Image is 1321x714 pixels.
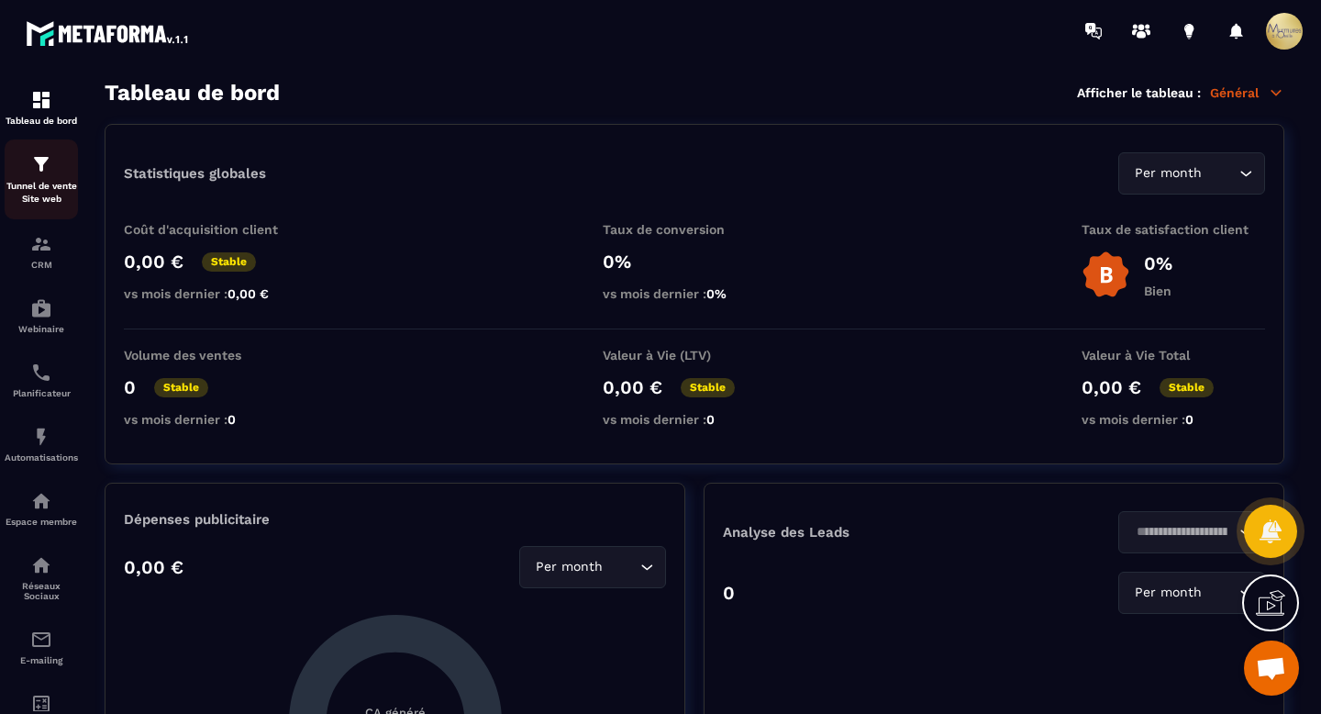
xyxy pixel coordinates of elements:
p: Stable [1160,378,1214,397]
img: formation [30,153,52,175]
p: 0 [124,376,136,398]
span: Per month [1130,583,1205,603]
p: 0,00 € [124,251,183,273]
p: Tableau de bord [5,116,78,126]
span: Per month [1130,163,1205,184]
input: Search for option [1205,163,1235,184]
input: Search for option [1205,583,1235,603]
p: vs mois dernier : [1082,412,1265,427]
a: schedulerschedulerPlanificateur [5,348,78,412]
a: formationformationCRM [5,219,78,284]
div: Search for option [1118,511,1265,553]
p: Dépenses publicitaire [124,511,666,528]
p: Réseaux Sociaux [5,581,78,601]
p: 0% [603,251,786,273]
img: formation [30,233,52,255]
p: 0,00 € [603,376,662,398]
a: social-networksocial-networkRéseaux Sociaux [5,541,78,615]
span: 0 [228,412,236,427]
p: vs mois dernier : [124,286,307,301]
p: Analyse des Leads [723,524,994,541]
p: 0,00 € [1082,376,1141,398]
img: formation [30,89,52,111]
p: Afficher le tableau : [1077,85,1201,100]
p: vs mois dernier : [124,412,307,427]
h3: Tableau de bord [105,80,280,106]
p: Coût d'acquisition client [124,222,307,237]
span: 0,00 € [228,286,269,301]
p: Général [1210,84,1284,101]
p: Webinaire [5,324,78,334]
p: 0% [1144,252,1172,274]
p: Automatisations [5,452,78,463]
span: 0 [1185,412,1193,427]
a: emailemailE-mailing [5,615,78,679]
p: 0,00 € [124,556,183,578]
p: 0 [723,582,735,604]
p: Planificateur [5,388,78,398]
a: automationsautomationsWebinaire [5,284,78,348]
p: CRM [5,260,78,270]
span: 0 [706,412,715,427]
span: 0% [706,286,727,301]
p: Bien [1144,284,1172,298]
img: logo [26,17,191,50]
a: automationsautomationsAutomatisations [5,412,78,476]
img: scheduler [30,362,52,384]
input: Search for option [606,557,636,577]
div: Search for option [1118,152,1265,195]
p: Valeur à Vie (LTV) [603,348,786,363]
p: Taux de conversion [603,222,786,237]
img: automations [30,426,52,448]
p: Stable [681,378,735,397]
img: automations [30,490,52,512]
p: Taux de satisfaction client [1082,222,1265,237]
p: Statistiques globales [124,165,266,182]
p: vs mois dernier : [603,412,786,427]
p: Valeur à Vie Total [1082,348,1265,363]
a: formationformationTableau de bord [5,75,78,139]
img: b-badge-o.b3b20ee6.svg [1082,251,1130,299]
div: Ouvrir le chat [1244,641,1299,696]
img: email [30,629,52,651]
div: Search for option [1118,572,1265,614]
p: Volume des ventes [124,348,307,363]
input: Search for option [1130,522,1235,542]
p: E-mailing [5,655,78,665]
p: Stable [202,252,256,272]
img: automations [30,297,52,319]
p: vs mois dernier : [603,286,786,301]
a: automationsautomationsEspace membre [5,476,78,541]
p: Tunnel de vente Site web [5,180,78,206]
p: Stable [154,378,208,397]
img: social-network [30,554,52,576]
span: Per month [531,557,606,577]
div: Search for option [519,546,666,588]
p: Espace membre [5,517,78,527]
a: formationformationTunnel de vente Site web [5,139,78,219]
